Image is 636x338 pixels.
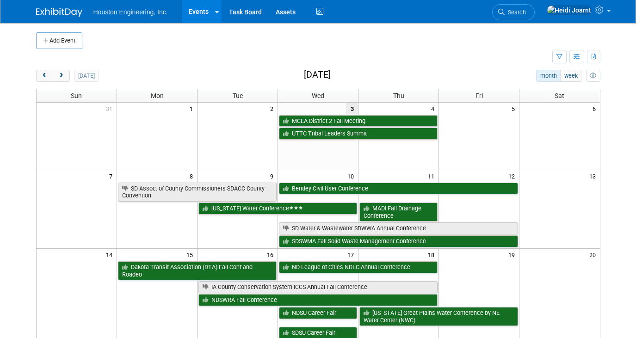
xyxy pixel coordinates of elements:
span: 19 [507,249,519,260]
span: 5 [511,103,519,114]
a: MADI Fall Drainage Conference [359,203,438,221]
a: Bentley Civil User Conference [279,183,518,195]
button: prev [36,70,53,82]
button: week [560,70,581,82]
span: 2 [269,103,278,114]
span: 16 [266,249,278,260]
a: SDSWMA Fall Solid Waste Management Conference [279,235,518,247]
a: SD Water & Wastewater SDWWA Annual Conference [279,222,518,234]
span: Houston Engineering, Inc. [93,8,168,16]
span: 9 [269,170,278,182]
a: [US_STATE] Water Conference [198,203,357,215]
span: Fri [475,92,483,99]
span: 7 [108,170,117,182]
span: Sun [71,92,82,99]
a: ND League of Cities NDLC Annual Conference [279,261,438,273]
button: next [53,70,70,82]
span: Sat [555,92,564,99]
img: ExhibitDay [36,8,82,17]
button: myCustomButton [586,70,600,82]
button: [DATE] [74,70,99,82]
button: month [536,70,561,82]
a: UTTC Tribal Leaders Summit [279,128,438,140]
span: 13 [588,170,600,182]
span: 15 [185,249,197,260]
a: [US_STATE] Great Plains Water Conference by NE Water Center (NWC) [359,307,518,326]
i: Personalize Calendar [590,73,596,79]
span: 8 [189,170,197,182]
span: 6 [592,103,600,114]
a: Search [492,4,535,20]
img: Heidi Joarnt [547,5,592,15]
span: Search [505,9,526,16]
span: 11 [427,170,438,182]
span: 31 [105,103,117,114]
a: SD Assoc. of County Commissioners SDACC County Convention [118,183,277,202]
span: 12 [507,170,519,182]
span: 1 [189,103,197,114]
a: IA County Conservation System ICCS Annual Fall Conference [198,281,438,293]
span: 20 [588,249,600,260]
a: NDSU Career Fair [279,307,357,319]
span: Tue [233,92,243,99]
span: 14 [105,249,117,260]
span: 10 [346,170,358,182]
span: Mon [151,92,164,99]
button: Add Event [36,32,82,49]
a: MCEA District 2 Fall Meeting [279,115,438,127]
a: Dakota Transit Association (DTA) Fall Conf and Roadeo [118,261,277,280]
span: 18 [427,249,438,260]
span: 4 [430,103,438,114]
a: NDSWRA Fall Conference [198,294,438,306]
span: 17 [346,249,358,260]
